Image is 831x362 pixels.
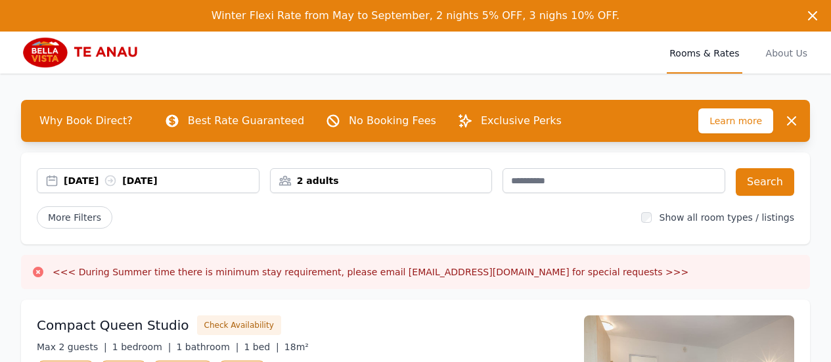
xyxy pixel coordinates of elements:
[212,9,619,22] span: Winter Flexi Rate from May to September, 2 nights 5% OFF, 3 nighs 10% OFF.
[660,212,794,223] label: Show all room types / listings
[37,206,112,229] span: More Filters
[271,174,492,187] div: 2 adults
[284,342,309,352] span: 18m²
[349,113,436,129] p: No Booking Fees
[736,168,794,196] button: Search
[53,265,688,279] h3: <<< During Summer time there is minimum stay requirement, please email [EMAIL_ADDRESS][DOMAIN_NAM...
[21,37,147,68] img: Bella Vista Te Anau
[698,108,773,133] span: Learn more
[763,32,810,74] a: About Us
[64,174,259,187] div: [DATE] [DATE]
[176,342,238,352] span: 1 bathroom |
[197,315,281,335] button: Check Availability
[188,113,304,129] p: Best Rate Guaranteed
[244,342,279,352] span: 1 bed |
[29,108,143,134] span: Why Book Direct?
[481,113,562,129] p: Exclusive Perks
[667,32,742,74] a: Rooms & Rates
[112,342,171,352] span: 1 bedroom |
[37,342,107,352] span: Max 2 guests |
[37,316,189,334] h3: Compact Queen Studio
